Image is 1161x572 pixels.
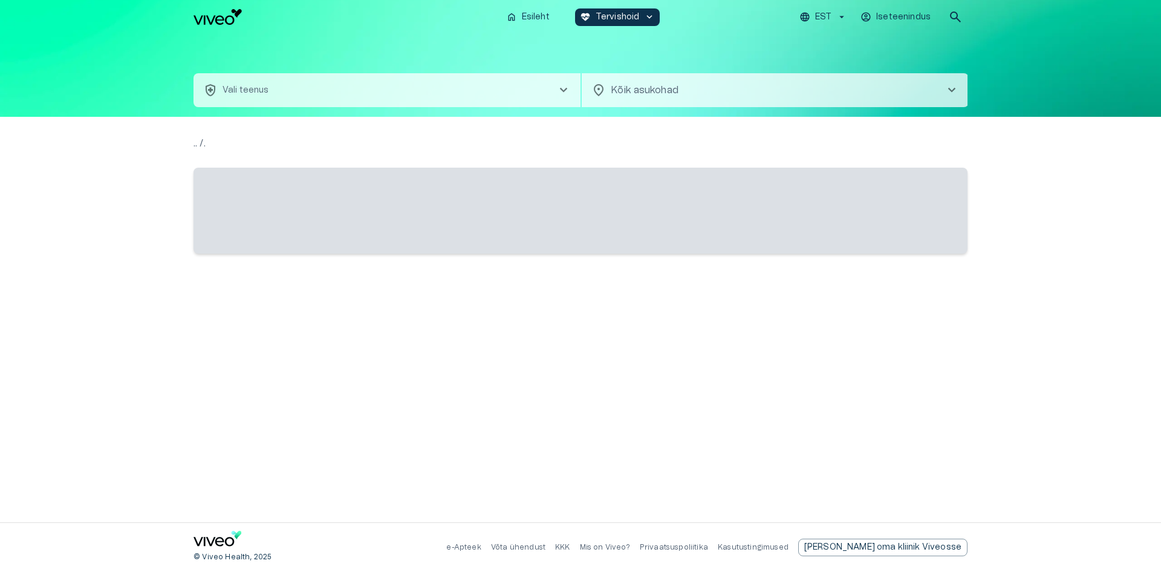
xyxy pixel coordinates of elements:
[798,539,968,556] div: [PERSON_NAME] oma kliinik Viveosse
[193,73,580,107] button: health_and_safetyVali teenuschevron_right
[501,8,556,26] button: homeEsileht
[193,136,968,151] p: .. / .
[644,12,655,22] span: keyboard_arrow_down
[555,544,570,551] a: KKK
[556,83,571,97] span: chevron_right
[580,542,630,553] p: Mis on Viveo?
[596,11,640,24] p: Tervishoid
[611,83,925,97] p: Kõik asukohad
[193,168,968,254] span: ‌
[223,84,269,97] p: Vali teenus
[798,8,849,26] button: EST
[943,5,968,29] button: open search modal
[591,83,606,97] span: location_on
[815,11,831,24] p: EST
[491,542,545,553] p: Võta ühendust
[193,9,496,25] a: Navigate to homepage
[506,12,517,22] span: home
[948,10,963,24] span: search
[798,539,968,556] a: Send email to partnership request to viveo
[575,8,660,26] button: ecg_heartTervishoidkeyboard_arrow_down
[203,83,218,97] span: health_and_safety
[193,531,242,551] a: Navigate to home page
[945,83,959,97] span: chevron_right
[640,544,708,551] a: Privaatsuspoliitika
[522,11,550,24] p: Esileht
[876,11,931,24] p: Iseteenindus
[580,12,591,22] span: ecg_heart
[193,552,272,562] p: © Viveo Health, 2025
[193,9,242,25] img: Viveo logo
[804,541,961,554] p: [PERSON_NAME] oma kliinik Viveosse
[859,8,934,26] button: Iseteenindus
[446,544,481,551] a: e-Apteek
[718,544,789,551] a: Kasutustingimused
